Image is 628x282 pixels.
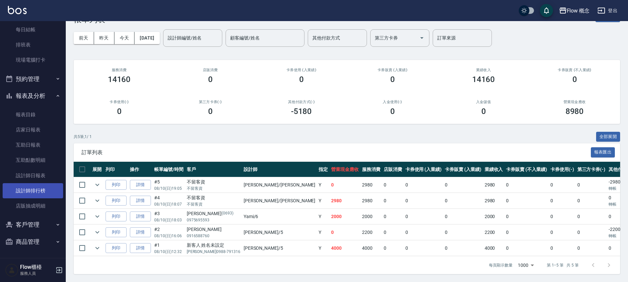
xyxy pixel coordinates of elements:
[483,209,505,224] td: 2000
[208,107,213,116] h3: 0
[291,107,312,116] h3: -5180
[382,225,404,240] td: 0
[242,193,317,209] td: [PERSON_NAME] /[PERSON_NAME]
[106,196,127,206] button: 列印
[106,243,127,253] button: 列印
[504,162,548,177] th: 卡券販賣 (不入業績)
[481,107,486,116] h3: 0
[153,240,185,256] td: #1
[382,209,404,224] td: 0
[566,107,584,116] h3: 8980
[549,193,576,209] td: 0
[390,75,395,84] h3: 0
[20,264,54,270] h5: Flow櫃檯
[489,262,513,268] p: 每頁顯示數量
[108,75,131,84] h3: 14160
[264,100,339,104] h2: 其他付款方式(-)
[360,193,382,209] td: 2980
[317,162,329,177] th: 指定
[567,7,590,15] div: Flow 概念
[92,227,102,237] button: expand row
[106,227,127,238] button: 列印
[92,243,102,253] button: expand row
[153,177,185,193] td: #5
[3,107,63,122] a: 報表目錄
[404,225,444,240] td: 0
[185,162,242,177] th: 客戶
[390,107,395,116] h3: 0
[443,162,483,177] th: 卡券販賣 (入業績)
[549,162,576,177] th: 卡券使用(-)
[3,137,63,153] a: 互助日報表
[153,193,185,209] td: #4
[264,68,339,72] h2: 卡券使用 (入業績)
[540,4,553,17] button: save
[82,149,591,156] span: 訂單列表
[537,68,612,72] h2: 卡券販賣 (不入業績)
[153,209,185,224] td: #3
[360,209,382,224] td: 2000
[443,177,483,193] td: 0
[299,75,304,84] h3: 0
[3,216,63,233] button: 客戶管理
[329,240,360,256] td: 4000
[106,180,127,190] button: 列印
[153,225,185,240] td: #2
[173,68,248,72] h2: 店販消費
[130,243,151,253] a: 詳情
[446,68,521,72] h2: 業績收入
[404,193,444,209] td: 0
[417,33,427,43] button: Open
[404,177,444,193] td: 0
[360,225,382,240] td: 2200
[404,209,444,224] td: 0
[443,240,483,256] td: 0
[187,249,240,255] p: [PERSON_NAME]0988-791316
[317,225,329,240] td: Y
[242,225,317,240] td: [PERSON_NAME] /5
[355,100,430,104] h2: 入金使用(-)
[549,177,576,193] td: 0
[515,256,536,274] div: 1000
[154,201,183,207] p: 08/10 (日) 18:07
[208,75,213,84] h3: 0
[382,193,404,209] td: 0
[317,209,329,224] td: Y
[154,233,183,239] p: 08/10 (日) 16:06
[576,193,607,209] td: 0
[443,225,483,240] td: 0
[92,211,102,221] button: expand row
[3,52,63,68] a: 現場電腦打卡
[154,217,183,223] p: 08/10 (日) 18:03
[20,270,54,276] p: 服務人員
[504,193,548,209] td: 0
[92,196,102,206] button: expand row
[154,185,183,191] p: 08/10 (日) 19:05
[3,153,63,168] a: 互助點數明細
[242,240,317,256] td: [PERSON_NAME] /5
[549,225,576,240] td: 0
[187,233,240,239] p: 0916588760
[483,177,505,193] td: 2980
[443,193,483,209] td: 0
[360,240,382,256] td: 4000
[8,6,27,14] img: Logo
[187,242,240,249] div: 新客人 姓名未設定
[483,193,505,209] td: 2980
[130,180,151,190] a: 詳情
[576,209,607,224] td: 0
[547,262,579,268] p: 第 1–5 筆 共 5 筆
[504,177,548,193] td: 0
[242,162,317,177] th: 設計師
[187,201,240,207] p: 不留客資
[222,210,233,217] p: (0693)
[187,194,240,201] div: 不留客資
[483,225,505,240] td: 2200
[504,240,548,256] td: 0
[3,183,63,198] a: 設計師排行榜
[3,122,63,137] a: 店家日報表
[130,196,151,206] a: 詳情
[446,100,521,104] h2: 入金儲值
[591,149,615,155] a: 報表匯出
[3,198,63,213] a: 店販抽成明細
